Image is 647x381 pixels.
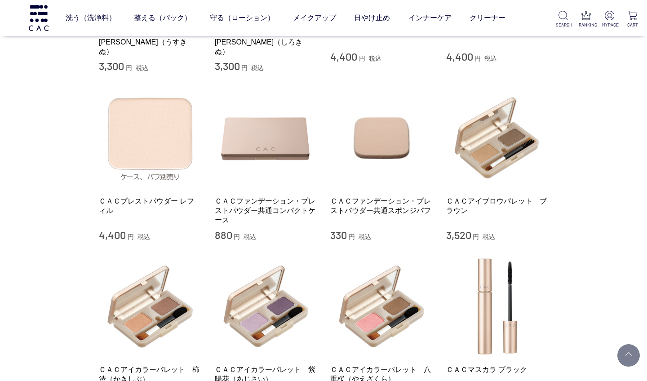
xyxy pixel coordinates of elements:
[408,5,452,31] a: インナーケア
[369,55,381,62] span: 税込
[293,5,336,31] a: メイクアップ
[579,11,594,28] a: RANKING
[602,22,617,28] p: MYPAGE
[66,5,116,31] a: 洗う（洗浄料）
[446,365,549,374] a: ＣＡＣマスカラ ブラック
[473,233,479,240] span: 円
[126,64,132,71] span: 円
[470,5,505,31] a: クリーナー
[241,64,248,71] span: 円
[330,255,433,358] img: ＣＡＣアイカラーパレット 八重桜（やえざくら）
[330,196,433,216] a: ＣＡＣファンデーション・プレストパウダー共通スポンジパフ
[556,11,571,28] a: SEARCH
[215,87,317,189] img: ＣＡＣファンデーション・プレストパウダー共通コンパクトケース
[99,255,201,358] img: ＣＡＣアイカラーパレット 柿渋（かきしぶ）
[27,5,50,31] img: logo
[137,233,150,240] span: 税込
[99,59,124,72] span: 3,300
[579,22,594,28] p: RANKING
[99,196,201,216] a: ＣＡＣプレストパウダー レフィル
[602,11,617,28] a: MYPAGE
[215,255,317,358] img: ＣＡＣアイカラーパレット 紫陽花（あじさい）
[234,233,240,240] span: 円
[330,87,433,189] img: ＣＡＣファンデーション・プレストパウダー共通スポンジパフ
[215,59,240,72] span: 3,300
[446,196,549,216] a: ＣＡＣアイブロウパレット ブラウン
[354,5,390,31] a: 日やけ止め
[446,50,473,63] span: 4,400
[359,55,365,62] span: 円
[244,233,256,240] span: 税込
[474,55,481,62] span: 円
[215,228,232,241] span: 880
[446,228,471,241] span: 3,520
[349,233,355,240] span: 円
[128,233,134,240] span: 円
[625,11,640,28] a: CART
[215,196,317,225] a: ＣＡＣファンデーション・プレストパウダー共通コンパクトケース
[330,50,357,63] span: 4,400
[484,55,497,62] span: 税込
[210,5,275,31] a: 守る（ローション）
[134,5,191,31] a: 整える（パック）
[483,233,495,240] span: 税込
[359,233,371,240] span: 税込
[136,64,148,71] span: 税込
[99,87,201,189] img: ＣＡＣプレストパウダー レフィル
[446,255,549,358] img: ＣＡＣマスカラ ブラック
[446,87,549,189] img: ＣＡＣアイブロウパレット ブラウン
[251,64,264,71] span: 税込
[556,22,571,28] p: SEARCH
[330,228,347,241] span: 330
[99,228,126,241] span: 4,400
[625,22,640,28] p: CART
